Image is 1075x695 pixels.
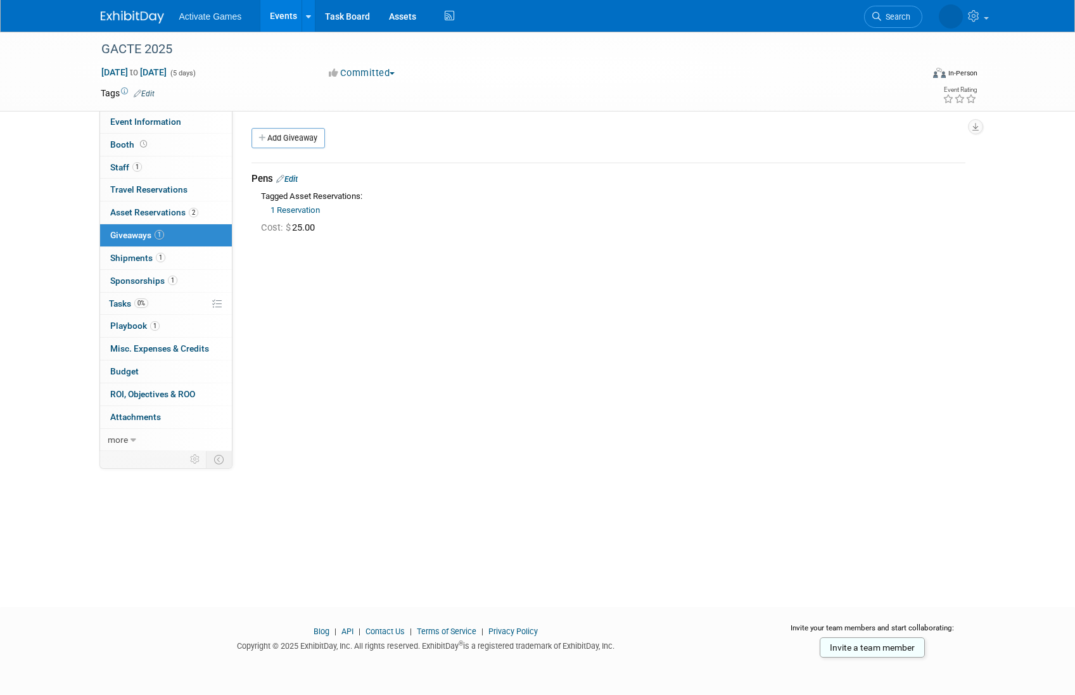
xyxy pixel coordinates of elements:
[189,208,198,217] span: 2
[100,179,232,201] a: Travel Reservations
[100,293,232,315] a: Tasks0%
[169,69,196,77] span: (5 days)
[100,360,232,383] a: Budget
[770,623,975,642] div: Invite your team members and start collaborating:
[939,4,963,29] img: Asalah Calendar
[459,640,463,647] sup: ®
[110,412,161,422] span: Attachments
[108,435,128,445] span: more
[101,11,164,23] img: ExhibitDay
[110,230,164,240] span: Giveaways
[110,343,209,354] span: Misc. Expenses & Credits
[251,128,325,148] a: Add Giveaway
[97,38,903,61] div: GACTE 2025
[943,87,977,93] div: Event Rating
[100,224,232,246] a: Giveaways1
[110,366,139,376] span: Budget
[341,627,353,636] a: API
[100,134,232,156] a: Booth
[324,67,400,80] button: Committed
[100,201,232,224] a: Asset Reservations2
[110,139,149,150] span: Booth
[110,253,165,263] span: Shipments
[168,276,177,285] span: 1
[155,230,164,239] span: 1
[100,383,232,405] a: ROI, Objectives & ROO
[132,162,142,172] span: 1
[179,11,242,22] span: Activate Games
[101,67,167,78] span: [DATE] [DATE]
[261,222,292,233] span: Cost: $
[314,627,329,636] a: Blog
[110,389,195,399] span: ROI, Objectives & ROO
[261,191,965,203] div: Tagged Asset Reservations:
[156,253,165,262] span: 1
[100,156,232,179] a: Staff1
[150,321,160,331] span: 1
[206,451,232,468] td: Toggle Event Tabs
[100,338,232,360] a: Misc. Expenses & Credits
[109,298,148,309] span: Tasks
[184,451,207,468] td: Personalize Event Tab Strip
[101,87,155,99] td: Tags
[820,637,925,658] a: Invite a team member
[261,222,320,233] span: 25.00
[270,205,320,215] a: 1 Reservation
[110,207,198,217] span: Asset Reservations
[864,6,922,28] a: Search
[134,298,148,308] span: 0%
[100,111,232,133] a: Event Information
[948,68,977,78] div: In-Person
[881,12,910,22] span: Search
[848,66,978,85] div: Event Format
[128,67,140,77] span: to
[251,172,965,186] div: Pens
[134,89,155,98] a: Edit
[110,321,160,331] span: Playbook
[110,276,177,286] span: Sponsorships
[417,627,476,636] a: Terms of Service
[110,117,181,127] span: Event Information
[478,627,487,636] span: |
[276,174,298,184] a: Edit
[100,270,232,292] a: Sponsorships1
[100,429,232,451] a: more
[355,627,364,636] span: |
[366,627,405,636] a: Contact Us
[488,627,538,636] a: Privacy Policy
[407,627,415,636] span: |
[933,68,946,78] img: Format-Inperson.png
[100,247,232,269] a: Shipments1
[100,315,232,337] a: Playbook1
[110,162,142,172] span: Staff
[110,184,188,194] span: Travel Reservations
[101,637,752,652] div: Copyright © 2025 ExhibitDay, Inc. All rights reserved. ExhibitDay is a registered trademark of Ex...
[137,139,149,149] span: Booth not reserved yet
[331,627,340,636] span: |
[100,406,232,428] a: Attachments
